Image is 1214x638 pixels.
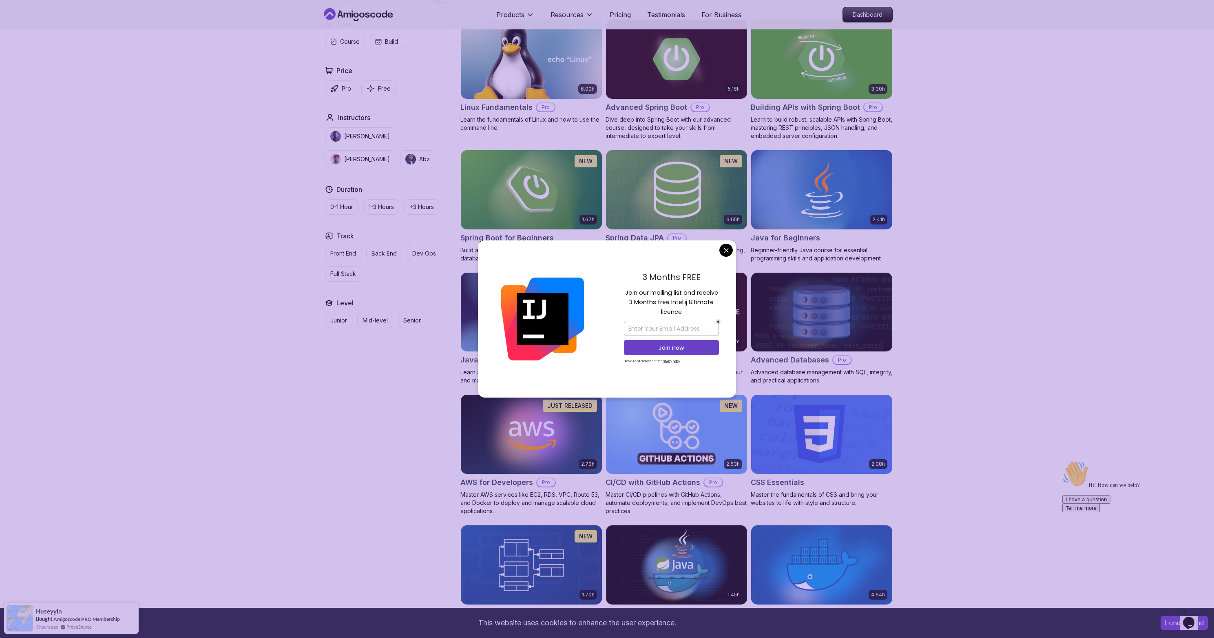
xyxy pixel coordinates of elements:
[751,477,804,488] h2: CSS Essentials
[460,491,602,515] p: Master AWS services like EC2, RDS, VPC, Route 53, and Docker to deploy and manage scalable cloud ...
[378,84,391,93] p: Free
[461,273,602,352] img: Java for Developers card
[871,461,885,467] p: 2.08h
[336,66,352,76] h2: Price
[460,232,554,244] h2: Spring Boot for Beginners
[330,203,353,211] p: 0-1 Hour
[751,272,893,385] a: Advanced Databases cardAdvanced DatabasesProAdvanced database management with SQL, integrity, and...
[582,216,595,223] p: 1.67h
[537,103,555,111] p: Pro
[357,313,393,328] button: Mid-level
[547,402,593,410] p: JUST RELEASED
[751,246,893,262] p: Beginner-friendly Java course for essential programming skills and application development
[409,203,434,211] p: +3 Hours
[325,246,361,261] button: Front End
[363,199,399,215] button: 1-3 Hours
[460,368,602,385] p: Learn advanced Java concepts to build scalable and maintainable applications.
[336,231,354,241] h2: Track
[342,84,351,93] p: Pro
[726,216,740,223] p: 6.65h
[647,10,685,20] p: Testimonials
[606,491,747,515] p: Master CI/CD pipelines with GitHub Actions, automate deployments, and implement DevOps best pract...
[606,20,747,99] img: Advanced Spring Boot card
[871,86,885,92] p: 3.30h
[3,3,150,55] div: 👋Hi! How can we help?I have a questionTell me more
[751,19,893,140] a: Building APIs with Spring Boot card3.30hBuilding APIs with Spring BootProLearn to build robust, s...
[496,10,534,26] button: Products
[668,234,686,242] p: Pro
[370,34,403,49] button: Build
[460,525,602,638] a: Database Design & Implementation card1.70hNEWDatabase Design & ImplementationProSkills in databas...
[704,478,722,487] p: Pro
[460,102,533,113] h2: Linux Fundamentals
[330,249,356,258] p: Front End
[496,10,524,20] p: Products
[606,150,747,262] a: Spring Data JPA card6.65hNEWSpring Data JPAProMaster database management, advanced querying, and ...
[340,38,360,46] p: Course
[728,86,740,92] p: 5.18h
[751,102,860,113] h2: Building APIs with Spring Boot
[551,10,593,26] button: Resources
[751,116,893,140] p: Learn to build robust, scalable APIs with Spring Boot, mastering REST principles, JSON handling, ...
[751,232,820,244] h2: Java for Beginners
[460,272,602,385] a: Java for Developers card9.18hJava for DevelopersProLearn advanced Java concepts to build scalable...
[66,623,92,630] a: ProveSource
[843,7,893,22] a: Dashboard
[606,525,747,605] img: Docker for Java Developers card
[6,614,1148,632] div: This website uses cookies to enhance the user experience.
[1180,605,1206,630] iframe: chat widget
[325,313,352,328] button: Junior
[606,19,747,140] a: Advanced Spring Boot card5.18hAdvanced Spring BootProDive deep into Spring Boot with our advanced...
[1059,458,1206,601] iframe: chat widget
[3,46,41,55] button: Tell me more
[325,199,358,215] button: 0-1 Hour
[579,532,593,540] p: NEW
[330,316,347,325] p: Junior
[325,150,395,168] button: instructor img[PERSON_NAME]
[602,148,750,231] img: Spring Data JPA card
[400,150,435,168] button: instructor imgAbz
[751,394,893,507] a: CSS Essentials card2.08hCSS EssentialsMaster the fundamentals of CSS and bring your websites to l...
[385,38,398,46] p: Build
[460,477,533,488] h2: AWS for Developers
[751,607,841,619] h2: Docker For Professionals
[461,20,602,99] img: Linux Fundamentals card
[403,316,421,325] p: Senior
[581,461,595,467] p: 2.73h
[724,157,738,165] p: NEW
[460,150,602,262] a: Spring Boot for Beginners card1.67hNEWSpring Boot for BeginnersBuild a CRUD API with Spring Boot ...
[751,150,892,229] img: Java for Beginners card
[419,155,430,163] p: Abz
[336,185,362,194] h2: Duration
[460,116,602,132] p: Learn the fundamentals of Linux and how to use the command line
[833,356,851,364] p: Pro
[460,19,602,132] a: Linux Fundamentals card6.00hLinux FundamentalsProLearn the fundamentals of Linux and how to use t...
[610,10,631,20] a: Pricing
[363,316,388,325] p: Mid-level
[330,131,341,142] img: instructor img
[338,113,370,122] h2: Instructors
[751,491,893,507] p: Master the fundamentals of CSS and bring your websites to life with style and structure.
[36,608,62,615] span: Huseyyin
[537,478,555,487] p: Pro
[460,246,602,262] p: Build a CRUD API with Spring Boot and PostgreSQL database using Spring Data JPA and Spring AI
[36,623,58,630] span: 3 hours ago
[3,24,81,31] span: Hi! How can we help?
[751,354,829,366] h2: Advanced Databases
[398,313,426,328] button: Senior
[405,154,416,165] img: instructor img
[551,10,584,20] p: Resources
[726,461,740,467] p: 2.63h
[369,203,394,211] p: 1-3 Hours
[751,273,892,352] img: Advanced Databases card
[751,368,893,385] p: Advanced database management with SQL, integrity, and practical applications
[460,354,534,366] h2: Java for Developers
[864,103,882,111] p: Pro
[701,10,741,20] a: For Business
[325,266,361,282] button: Full Stack
[724,402,738,410] p: NEW
[606,477,700,488] h2: CI/CD with GitHub Actions
[873,216,885,223] p: 2.41h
